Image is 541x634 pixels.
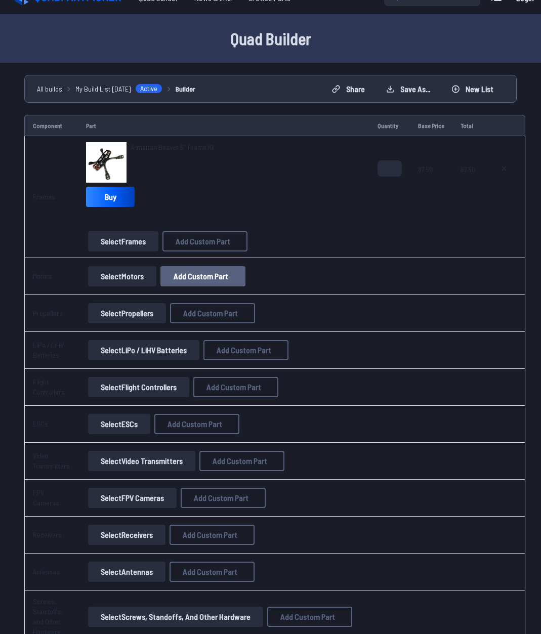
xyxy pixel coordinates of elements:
[131,143,215,151] span: Armattan Beaver 5" Frame Kit
[154,414,239,434] button: Add Custom Part
[86,266,158,286] a: SelectMotors
[86,562,168,582] a: SelectAntennas
[461,160,475,209] span: 87.50
[33,377,65,396] a: Flight Controllers
[203,340,288,360] button: Add Custom Part
[88,607,263,627] button: SelectScrews, Standoffs, and Other Hardware
[193,377,278,397] button: Add Custom Part
[206,383,261,391] span: Add Custom Part
[86,451,197,471] a: SelectVideo Transmitters
[88,340,199,360] button: SelectLiPo / LiHV Batteries
[168,420,222,428] span: Add Custom Part
[12,26,529,51] h1: Quad Builder
[280,613,335,621] span: Add Custom Part
[194,494,248,502] span: Add Custom Part
[33,567,60,576] a: Antennas
[170,303,255,323] button: Add Custom Part
[170,562,255,582] button: Add Custom Part
[33,488,59,507] a: FPV Cameras
[378,81,439,97] button: Save as...
[86,187,135,207] a: Buy
[174,272,228,280] span: Add Custom Part
[88,377,189,397] button: SelectFlight Controllers
[199,451,284,471] button: Add Custom Part
[443,81,502,97] button: New List
[183,309,238,317] span: Add Custom Part
[88,562,165,582] button: SelectAntennas
[86,231,160,251] a: SelectFrames
[176,237,230,245] span: Add Custom Part
[86,340,201,360] a: SelectLiPo / LiHV Batteries
[217,346,271,354] span: Add Custom Part
[88,303,166,323] button: SelectPropellers
[88,451,195,471] button: SelectVideo Transmitters
[135,83,162,94] span: Active
[323,81,373,97] button: Share
[131,142,215,152] a: Armattan Beaver 5" Frame Kit
[78,115,369,136] td: Part
[452,115,483,136] td: Total
[410,115,452,136] td: Base Price
[33,309,63,317] a: Propellers
[33,341,64,359] a: LiPo / LiHV Batteries
[75,83,162,94] a: My Build List [DATE]Active
[24,115,78,136] td: Component
[86,142,127,183] img: image
[170,525,255,545] button: Add Custom Part
[33,192,55,201] a: Frames
[162,231,247,251] button: Add Custom Part
[88,231,158,251] button: SelectFrames
[213,457,267,465] span: Add Custom Part
[86,303,168,323] a: SelectPropellers
[86,488,179,508] a: SelectFPV Cameras
[183,531,237,539] span: Add Custom Part
[86,414,152,434] a: SelectESCs
[88,525,165,545] button: SelectReceivers
[86,377,191,397] a: SelectFlight Controllers
[267,607,352,627] button: Add Custom Part
[33,530,62,539] a: Receivers
[33,419,48,428] a: ESCs
[183,568,237,576] span: Add Custom Part
[160,266,245,286] button: Add Custom Part
[181,488,266,508] button: Add Custom Part
[37,83,62,94] a: All builds
[369,115,410,136] td: Quantity
[176,83,195,94] a: Builder
[86,525,168,545] a: SelectReceivers
[88,266,156,286] button: SelectMotors
[86,607,265,627] a: SelectScrews, Standoffs, and Other Hardware
[33,451,70,470] a: Video Transmitters
[88,488,177,508] button: SelectFPV Cameras
[418,160,444,209] span: 87.50
[88,414,150,434] button: SelectESCs
[75,83,131,94] span: My Build List [DATE]
[33,272,52,280] a: Motors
